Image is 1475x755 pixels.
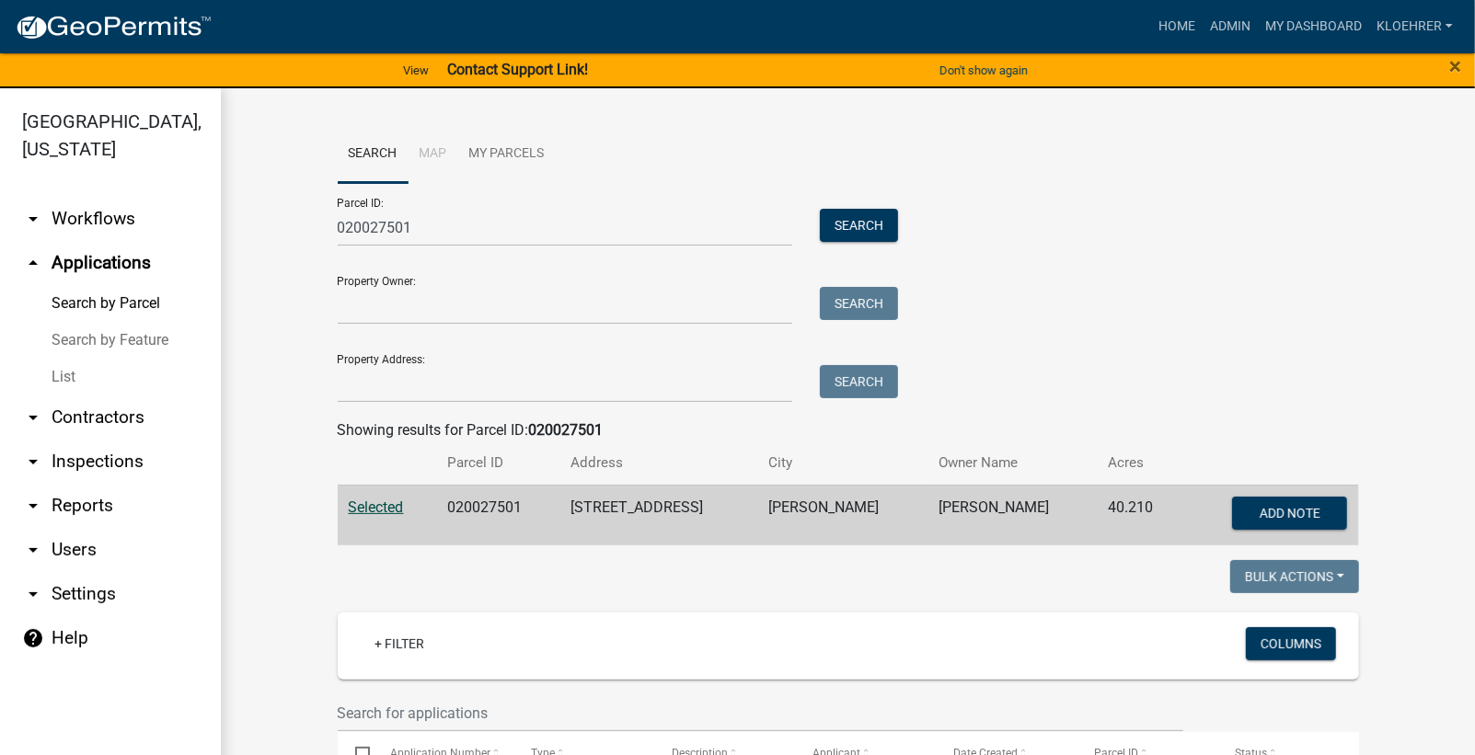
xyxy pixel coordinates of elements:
[1449,53,1461,79] span: ×
[1246,627,1336,660] button: Columns
[529,421,604,439] strong: 020027501
[1232,497,1347,530] button: Add Note
[1260,505,1320,520] span: Add Note
[436,485,559,545] td: 020027501
[758,441,928,485] th: City
[820,209,898,242] button: Search
[349,498,404,516] a: Selected
[1097,441,1182,485] th: Acres
[338,125,409,184] a: Search
[338,419,1359,441] div: Showing results for Parcel ID:
[22,539,44,561] i: arrow_drop_down
[22,495,44,517] i: arrow_drop_down
[928,441,1097,485] th: Owner Name
[1203,9,1258,44] a: Admin
[820,287,898,320] button: Search
[22,406,44,429] i: arrow_drop_down
[22,583,44,605] i: arrow_drop_down
[932,55,1035,86] button: Don't show again
[22,208,44,230] i: arrow_drop_down
[447,61,588,78] strong: Contact Support Link!
[396,55,436,86] a: View
[22,451,44,473] i: arrow_drop_down
[1258,9,1369,44] a: My Dashboard
[360,627,439,660] a: + Filter
[1449,55,1461,77] button: Close
[758,485,928,545] td: [PERSON_NAME]
[820,365,898,398] button: Search
[1097,485,1182,545] td: 40.210
[22,627,44,649] i: help
[458,125,556,184] a: My Parcels
[338,694,1184,732] input: Search for applications
[436,441,559,485] th: Parcel ID
[1151,9,1203,44] a: Home
[559,441,757,485] th: Address
[559,485,757,545] td: [STREET_ADDRESS]
[1230,560,1359,593] button: Bulk Actions
[22,252,44,274] i: arrow_drop_up
[928,485,1097,545] td: [PERSON_NAME]
[1369,9,1460,44] a: kloehrer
